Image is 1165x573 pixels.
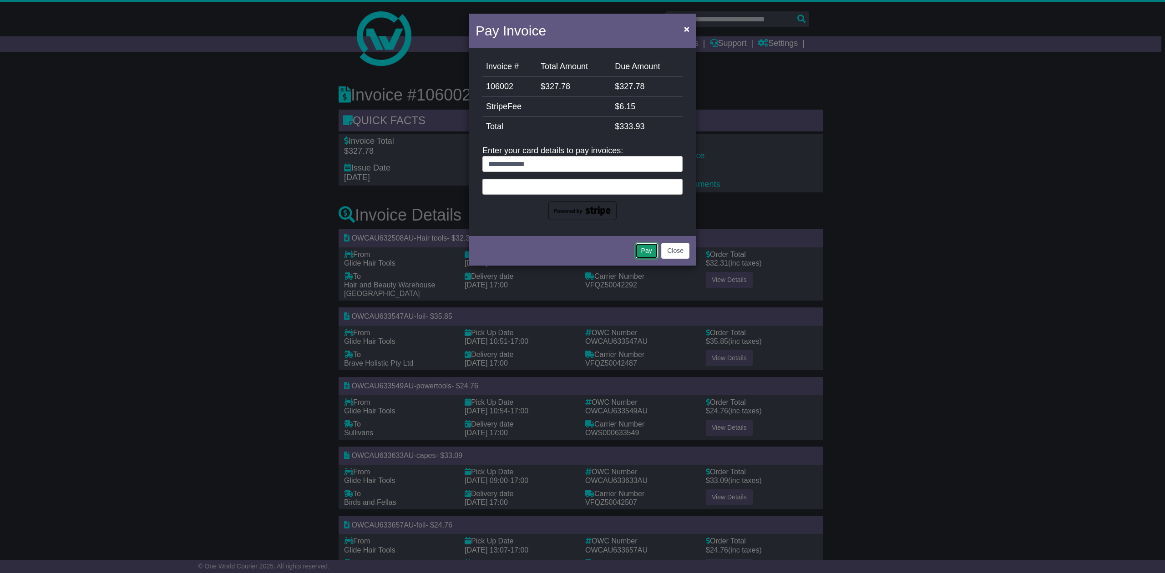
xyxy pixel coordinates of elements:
[482,77,537,97] td: 106002
[635,243,658,259] button: Pay
[611,77,683,97] td: $
[619,122,644,131] span: 333.93
[482,117,611,137] td: Total
[482,146,683,220] div: Enter your card details to pay invoices:
[482,57,537,77] td: Invoice #
[482,97,611,117] td: StripeFee
[619,82,644,91] span: 327.78
[537,77,611,97] td: $
[537,57,611,77] td: Total Amount
[488,182,677,190] iframe: Secure card payment input frame
[679,20,694,38] button: Close
[548,201,617,221] img: powered-by-stripe.png
[684,24,689,34] span: ×
[545,82,570,91] span: 327.78
[611,97,683,117] td: $
[476,20,546,41] h4: Pay Invoice
[611,57,683,77] td: Due Amount
[611,117,683,137] td: $
[619,102,635,111] span: 6.15
[661,243,689,259] button: Close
